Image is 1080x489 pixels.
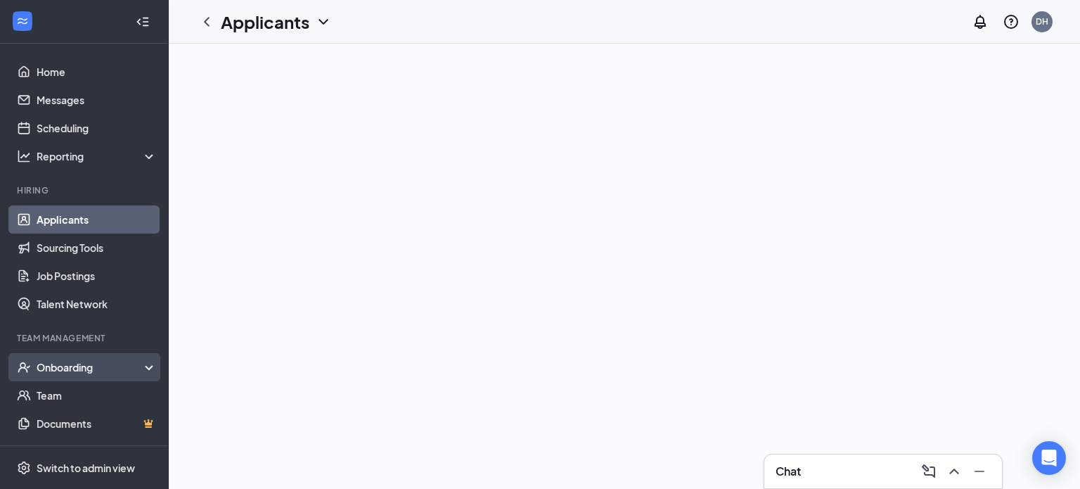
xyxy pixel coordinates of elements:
a: Sourcing Tools [37,234,157,262]
a: Applicants [37,205,157,234]
h3: Chat [776,464,801,479]
svg: Settings [17,461,31,475]
a: Team [37,381,157,409]
a: Messages [37,86,157,114]
div: Hiring [17,184,154,196]
a: Job Postings [37,262,157,290]
svg: Analysis [17,149,31,163]
svg: WorkstreamLogo [15,14,30,28]
a: Home [37,58,157,86]
button: Minimize [968,460,991,483]
svg: Collapse [136,15,150,29]
svg: ChevronDown [315,13,332,30]
h1: Applicants [221,10,309,34]
div: Switch to admin view [37,461,135,475]
div: Team Management [17,332,154,344]
a: SurveysCrown [37,438,157,466]
a: Scheduling [37,114,157,142]
svg: Notifications [972,13,989,30]
svg: ChevronUp [946,463,963,480]
a: Talent Network [37,290,157,318]
button: ChevronUp [943,460,965,483]
div: Open Intercom Messenger [1032,441,1066,475]
div: Onboarding [37,360,145,374]
svg: UserCheck [17,360,31,374]
button: ComposeMessage [918,460,940,483]
div: Reporting [37,149,157,163]
svg: Minimize [971,463,988,480]
svg: QuestionInfo [1003,13,1020,30]
svg: ComposeMessage [920,463,937,480]
div: DH [1036,15,1048,27]
svg: ChevronLeft [198,13,215,30]
a: DocumentsCrown [37,409,157,438]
